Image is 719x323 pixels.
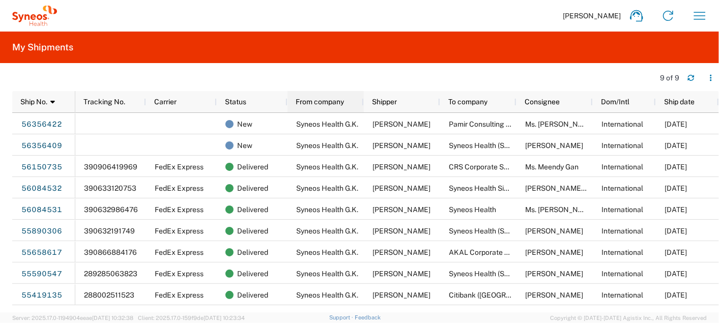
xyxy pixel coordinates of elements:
[296,248,358,256] span: Syneos Health G.K.
[601,163,643,171] span: International
[21,159,63,175] a: 56150735
[138,315,245,321] span: Client: 2025.17.0-159f9de
[665,270,687,278] span: 06/02/2025
[601,184,643,192] span: International
[372,184,430,192] span: Yumi Hoshino
[525,184,647,192] span: Ms. Serena Chan / Ms. Verena Lim
[601,141,643,150] span: International
[449,205,496,214] span: Syneos Health
[449,248,564,256] span: AKAL Corporate Advisors Sdn. Bhd.
[237,242,268,263] span: Delivered
[92,315,133,321] span: [DATE] 10:32:38
[21,138,63,154] a: 56356409
[21,266,63,282] a: 55590547
[204,315,245,321] span: [DATE] 10:23:34
[154,98,177,106] span: Carrier
[296,184,358,192] span: Syneos Health G.K.
[665,141,687,150] span: 08/21/2025
[525,291,583,299] span: Han Qing
[664,98,695,106] span: Ship date
[296,227,358,235] span: Syneos Health G.K.
[21,245,63,261] a: 55658617
[155,184,204,192] span: FedEx Express
[155,227,204,235] span: FedEx Express
[525,98,560,106] span: Consignee
[155,163,204,171] span: FedEx Express
[372,120,430,128] span: Yumi Hoshino
[155,248,204,256] span: FedEx Express
[84,184,136,192] span: 390633120753
[296,120,358,128] span: Syneos Health G.K.
[525,163,579,171] span: Ms. Meendy Gan
[155,205,204,214] span: FedEx Express
[237,220,268,242] span: Delivered
[237,156,268,178] span: Delivered
[449,141,559,150] span: Syneos Health (Shanghai) Inc. Ltd.
[155,291,204,299] span: FedEx Express
[665,291,687,299] span: 04/28/2025
[225,98,246,106] span: Status
[525,270,583,278] span: Yao Meiling
[372,163,430,171] span: Yumi Hoshino
[449,270,559,278] span: Syneos Health (Shanghai) Inc. Ltd.
[449,163,559,171] span: CRS Corporate Services Sdn. Bhd.
[601,227,643,235] span: International
[525,205,596,214] span: Ms. Melissa Hill
[21,181,63,197] a: 56084532
[525,248,583,256] span: Ms. Siew
[525,120,596,128] span: Ms. Jennifer Atkinson
[449,184,556,192] span: Syneos Health Singapore Pte Ltd
[449,120,530,128] span: Pamir Consulting Co. Ltd.
[84,205,138,214] span: 390632986476
[21,287,63,304] a: 55419135
[601,270,643,278] span: International
[296,141,358,150] span: Syneos Health G.K.
[12,315,133,321] span: Server: 2025.17.0-1194904eeae
[329,314,355,320] a: Support
[84,270,137,278] span: 289285063823
[372,205,430,214] span: Yumi Hoshino
[296,291,358,299] span: Syneos Health G.K.
[660,73,679,82] div: 9 of 9
[372,98,397,106] span: Shipper
[296,98,344,106] span: From company
[84,291,134,299] span: 288002511523
[372,270,430,278] span: Yumi Hoshino
[372,291,430,299] span: Yumi Hoshino
[155,270,204,278] span: FedEx Express
[449,291,639,299] span: Citibank (China) Co., Ltd. Shanghai Branch
[449,227,559,235] span: Syneos Health (Shanghai) Inc. Ltd.
[355,314,381,320] a: Feedback
[237,135,252,156] span: New
[665,163,687,171] span: 07/11/2025
[601,205,643,214] span: International
[21,223,63,240] a: 55890306
[665,120,687,128] span: 08/21/2025
[20,98,47,106] span: Ship No.
[237,263,268,284] span: Delivered
[601,291,643,299] span: International
[296,163,358,171] span: Syneos Health G.K.
[21,202,63,218] a: 56084531
[84,227,135,235] span: 390632191749
[84,163,137,171] span: 390906419969
[237,113,252,135] span: New
[372,227,430,235] span: Yumi Hoshino
[83,98,125,106] span: Tracking No.
[665,248,687,256] span: 07/11/2025
[372,248,430,256] span: Yumi Hoshino
[296,205,358,214] span: Syneos Health G.K.
[237,284,268,306] span: Delivered
[21,116,63,133] a: 56356422
[296,270,358,278] span: Syneos Health G.K.
[84,248,137,256] span: 390866884176
[601,120,643,128] span: International
[237,199,268,220] span: Delivered
[525,141,583,150] span: Yao Meiling
[448,98,487,106] span: To company
[665,205,687,214] span: 07/04/2025
[665,184,687,192] span: 07/04/2025
[12,41,73,53] h2: My Shipments
[601,248,643,256] span: International
[665,227,687,235] span: 07/03/2025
